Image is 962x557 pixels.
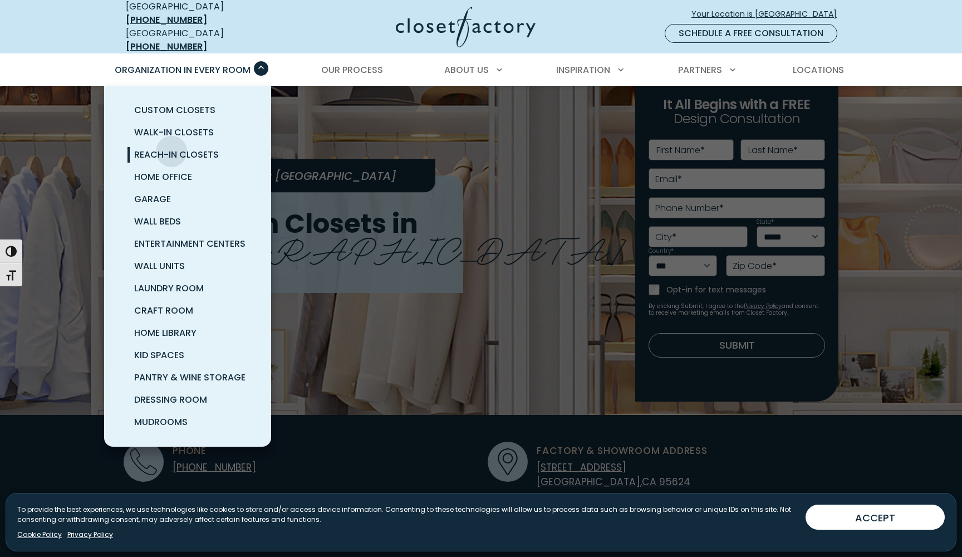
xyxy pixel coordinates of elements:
a: Cookie Policy [17,530,62,540]
a: [PHONE_NUMBER] [126,40,207,53]
span: Organization in Every Room [115,63,251,76]
span: About Us [444,63,489,76]
a: [PHONE_NUMBER] [126,13,207,26]
span: Home Office [134,170,192,183]
nav: Primary Menu [107,55,855,86]
p: To provide the best experiences, we use technologies like cookies to store and/or access device i... [17,505,797,525]
span: Garage [134,193,171,206]
span: Custom Closets [134,104,215,116]
span: Our Process [321,63,383,76]
a: Privacy Policy [67,530,113,540]
a: Your Location is [GEOGRAPHIC_DATA] [691,4,846,24]
span: Pantry & Wine Storage [134,371,246,384]
a: Schedule a Free Consultation [665,24,837,43]
span: Dressing Room [134,393,207,406]
span: Reach-In Closets [134,148,219,161]
span: Entertainment Centers [134,237,246,250]
img: Closet Factory Logo [396,7,536,47]
span: Walk-In Closets [134,126,214,139]
span: Locations [793,63,844,76]
span: Wall Beds [134,215,181,228]
span: Craft Room [134,304,193,317]
span: Partners [678,63,722,76]
button: ACCEPT [806,505,945,530]
div: [GEOGRAPHIC_DATA] [126,27,287,53]
span: Home Library [134,326,197,339]
ul: Organization in Every Room submenu [104,86,271,447]
span: Your Location is [GEOGRAPHIC_DATA] [691,8,846,20]
span: Mudrooms [134,416,188,428]
span: Kid Spaces [134,349,184,361]
span: Inspiration [556,63,610,76]
span: Laundry Room [134,282,204,295]
span: Wall Units [134,260,185,272]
